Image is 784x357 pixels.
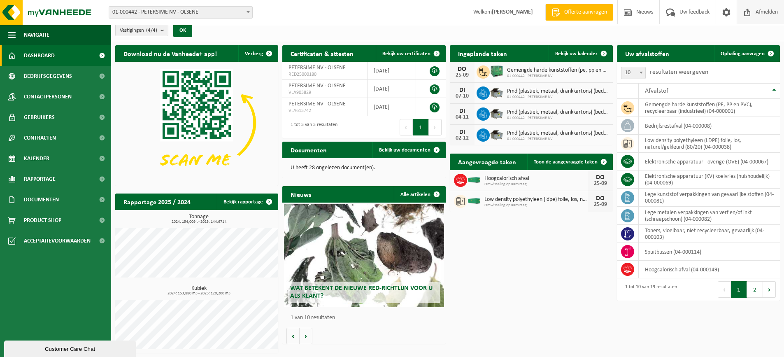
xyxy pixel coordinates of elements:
[4,339,137,357] iframe: chat widget
[288,89,361,96] span: VLA903829
[119,292,278,296] span: 2024: 153,880 m3 - 2025: 120,200 m3
[639,117,780,135] td: bedrijfsrestafval (04-000008)
[490,106,504,120] img: WB-5000-GAL-GY-01
[639,135,780,153] td: low density polyethyleen (LDPE) folie, los, naturel/gekleurd (80/20) (04-000038)
[454,129,470,135] div: DI
[454,87,470,93] div: DI
[217,194,277,210] a: Bekijk rapportage
[115,24,168,36] button: Vestigingen(4/4)
[639,99,780,117] td: gemengde harde kunststoffen (PE, PP en PVC), recycleerbaar (industrieel) (04-000001)
[545,4,613,21] a: Offerte aanvragen
[454,135,470,141] div: 02-12
[507,116,609,121] span: 01-000442 - PETERSIME NV
[368,98,416,116] td: [DATE]
[555,51,598,56] span: Bekijk uw kalender
[763,281,776,298] button: Next
[282,142,335,158] h2: Documenten
[368,62,416,80] td: [DATE]
[639,153,780,170] td: elektronische apparatuur - overige (OVE) (04-000067)
[718,281,731,298] button: Previous
[490,127,504,141] img: WB-5000-GAL-GY-01
[282,186,319,202] h2: Nieuws
[454,72,470,78] div: 25-09
[484,182,588,187] span: Omwisseling op aanvraag
[173,24,192,37] button: OK
[621,67,645,79] span: 10
[115,62,278,184] img: Download de VHEPlus App
[288,71,361,78] span: RED25000180
[288,65,346,71] span: PETERSIME NV - OLSENE
[115,194,199,210] h2: Rapportage 2025 / 2024
[382,51,430,56] span: Bekijk uw certificaten
[621,280,677,299] div: 1 tot 10 van 19 resultaten
[291,165,437,171] p: U heeft 28 ongelezen document(en).
[24,128,56,148] span: Contracten
[639,225,780,243] td: toners, vloeibaar, niet recycleerbaar, gevaarlijk (04-000103)
[24,210,61,231] span: Product Shop
[467,197,481,204] img: HK-XC-30-GN-00
[621,67,646,79] span: 10
[507,67,609,74] span: Gemengde harde kunststoffen (pe, pp en pvc), recycleerbaar (industrieel)
[24,148,49,169] span: Kalender
[282,45,362,61] h2: Certificaten & attesten
[731,281,747,298] button: 1
[747,281,763,298] button: 2
[109,6,253,19] span: 01-000442 - PETERSIME NV - OLSENE
[284,204,444,307] a: Wat betekent de nieuwe RED-richtlijn voor u als klant?
[534,159,598,165] span: Toon de aangevraagde taken
[454,114,470,120] div: 04-11
[24,66,72,86] span: Bedrijfsgegevens
[639,261,780,278] td: hoogcalorisch afval (04-000149)
[24,25,49,45] span: Navigatie
[507,74,609,79] span: 01-000442 - PETERSIME NV
[288,83,346,89] span: PETERSIME NV - OLSENE
[507,95,609,100] span: 01-000442 - PETERSIME NV
[368,80,416,98] td: [DATE]
[450,45,515,61] h2: Ingeplande taken
[245,51,263,56] span: Verberg
[24,231,91,251] span: Acceptatievoorwaarden
[146,28,157,33] count: (4/4)
[24,86,72,107] span: Contactpersonen
[454,66,470,72] div: DO
[120,24,157,37] span: Vestigingen
[119,220,278,224] span: 2024: 154,009 t - 2025: 144,671 t
[650,69,708,75] label: resultaten weergeven
[286,328,300,344] button: Vorige
[379,147,430,153] span: Bekijk uw documenten
[592,181,609,187] div: 25-09
[288,101,346,107] span: PETERSIME NV - OLSENE
[413,119,429,135] button: 1
[450,154,524,170] h2: Aangevraagde taken
[109,7,252,18] span: 01-000442 - PETERSIME NV - OLSENE
[454,108,470,114] div: DI
[592,202,609,208] div: 25-09
[286,118,337,136] div: 1 tot 3 van 3 resultaten
[454,93,470,99] div: 07-10
[639,189,780,207] td: lege kunststof verpakkingen van gevaarlijke stoffen (04-000081)
[507,137,609,142] span: 01-000442 - PETERSIME NV
[290,285,433,299] span: Wat betekent de nieuwe RED-richtlijn voor u als klant?
[592,195,609,202] div: DO
[394,186,445,203] a: Alle artikelen
[238,45,277,62] button: Verberg
[300,328,312,344] button: Volgende
[24,189,59,210] span: Documenten
[24,45,55,66] span: Dashboard
[115,45,225,61] h2: Download nu de Vanheede+ app!
[490,85,504,99] img: WB-5000-GAL-GY-01
[639,170,780,189] td: elektronische apparatuur (KV) koelvries (huishoudelijk) (04-000069)
[467,176,481,183] img: HK-XC-30-GN-00
[24,169,56,189] span: Rapportage
[527,154,612,170] a: Toon de aangevraagde taken
[617,45,677,61] h2: Uw afvalstoffen
[639,243,780,261] td: spuitbussen (04-000114)
[291,315,441,321] p: 1 van 10 resultaten
[288,107,361,114] span: VLA613742
[119,286,278,296] h3: Kubiek
[372,142,445,158] a: Bekijk uw documenten
[721,51,765,56] span: Ophaling aanvragen
[645,88,668,94] span: Afvalstof
[24,107,55,128] span: Gebruikers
